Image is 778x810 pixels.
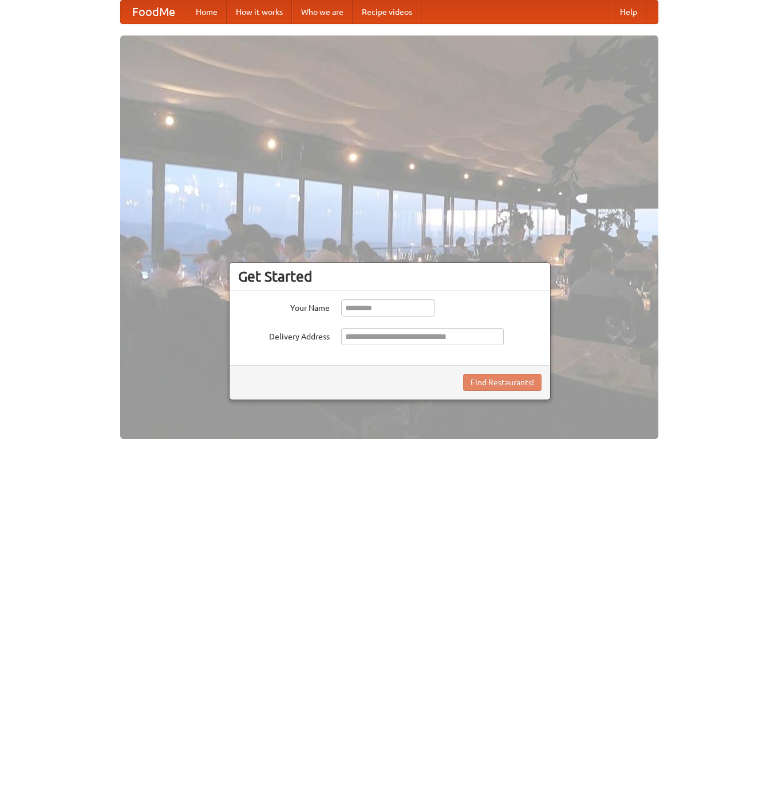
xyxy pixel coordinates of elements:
[292,1,353,23] a: Who we are
[463,374,542,391] button: Find Restaurants!
[227,1,292,23] a: How it works
[238,299,330,314] label: Your Name
[187,1,227,23] a: Home
[611,1,646,23] a: Help
[353,1,421,23] a: Recipe videos
[238,268,542,285] h3: Get Started
[121,1,187,23] a: FoodMe
[238,328,330,342] label: Delivery Address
